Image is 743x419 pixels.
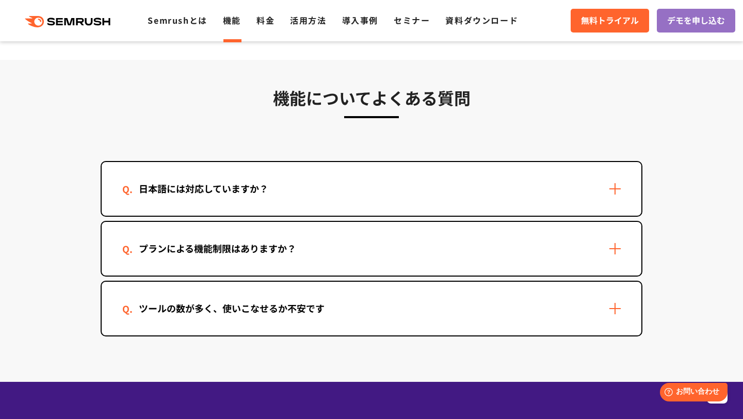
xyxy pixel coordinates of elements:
[122,181,285,196] div: 日本語には対応していますか？
[122,241,313,256] div: プランによる機能制限はありますか？
[667,14,725,27] span: デモを申し込む
[657,9,735,33] a: デモを申し込む
[122,301,341,316] div: ツールの数が多く、使いこなせるか不安です
[394,14,430,26] a: セミナー
[290,14,326,26] a: 活用方法
[223,14,241,26] a: 機能
[256,14,274,26] a: 料金
[101,85,642,110] h3: 機能についてよくある質問
[581,14,639,27] span: 無料トライアル
[571,9,649,33] a: 無料トライアル
[445,14,518,26] a: 資料ダウンロード
[148,14,207,26] a: Semrushとは
[342,14,378,26] a: 導入事例
[651,379,732,408] iframe: Help widget launcher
